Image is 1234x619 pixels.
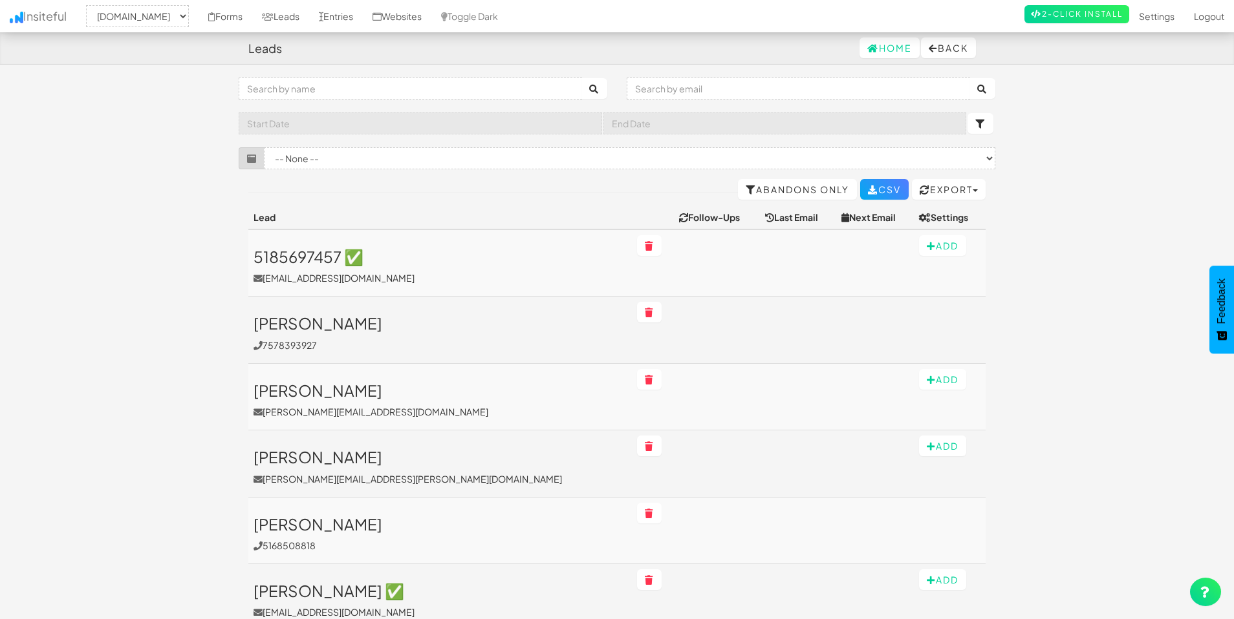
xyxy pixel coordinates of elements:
h3: [PERSON_NAME] [254,382,627,399]
input: Search by email [627,78,970,100]
a: Abandons Only [738,179,857,200]
p: 7578393927 [254,339,627,351]
th: Settings [914,205,986,229]
a: 5185697457 ✅[EMAIL_ADDRESS][DOMAIN_NAME] [254,248,627,284]
th: Last Email [760,205,836,229]
th: Next Email [836,205,914,229]
button: Add [919,435,966,456]
span: Feedback [1216,278,1228,324]
p: [EMAIL_ADDRESS][DOMAIN_NAME] [254,605,627,618]
button: Export [912,179,986,200]
input: Search by name [239,78,582,100]
input: Start Date [239,112,602,134]
a: [PERSON_NAME]7578393927 [254,315,627,351]
button: Add [919,235,966,256]
p: [PERSON_NAME][EMAIL_ADDRESS][DOMAIN_NAME] [254,405,627,418]
a: CSV [860,179,909,200]
th: Lead [248,205,632,229]
a: [PERSON_NAME] ✅[EMAIL_ADDRESS][DOMAIN_NAME] [254,582,627,618]
p: [PERSON_NAME][EMAIL_ADDRESS][PERSON_NAME][DOMAIN_NAME] [254,472,627,485]
a: [PERSON_NAME][PERSON_NAME][EMAIL_ADDRESS][PERSON_NAME][DOMAIN_NAME] [254,448,627,485]
img: icon.png [10,12,23,23]
a: Home [860,37,920,58]
h3: [PERSON_NAME] [254,516,627,532]
h3: [PERSON_NAME] [254,315,627,331]
p: 5168508818 [254,539,627,552]
a: 2-Click Install [1024,5,1129,23]
h3: [PERSON_NAME] ✅ [254,582,627,599]
a: [PERSON_NAME]5168508818 [254,516,627,552]
th: Follow-Ups [674,205,759,229]
h4: Leads [248,42,282,55]
p: [EMAIL_ADDRESS][DOMAIN_NAME] [254,271,627,284]
button: Back [921,37,976,58]
button: Add [919,369,966,390]
h3: [PERSON_NAME] [254,448,627,465]
h3: 5185697457 ✅ [254,248,627,265]
input: End Date [603,112,967,134]
button: Add [919,569,966,590]
a: [PERSON_NAME][PERSON_NAME][EMAIL_ADDRESS][DOMAIN_NAME] [254,382,627,418]
button: Feedback - Show survey [1209,266,1234,353]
